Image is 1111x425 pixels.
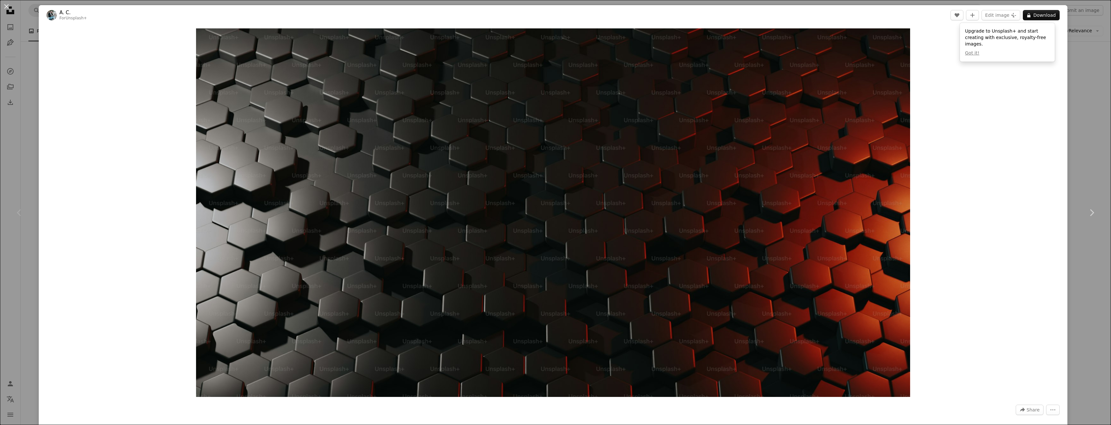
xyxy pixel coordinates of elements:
[960,23,1055,62] div: Upgrade to Unsplash+ and start creating with exclusive, royalty-free images.
[196,28,910,397] img: a group of white cubes
[66,16,87,20] a: Unsplash+
[1016,405,1044,415] button: Share this image
[59,16,87,21] div: For
[950,10,963,20] button: Like
[1027,405,1040,415] span: Share
[966,10,979,20] button: Add to Collection
[965,50,979,56] button: Got it!
[47,10,57,20] img: Go to A. C.'s profile
[196,28,910,397] button: Zoom in on this image
[1023,10,1060,20] button: Download
[1072,182,1111,244] a: Next
[981,10,1020,20] button: Edit image
[1046,405,1060,415] button: More Actions
[59,9,87,16] a: A. C.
